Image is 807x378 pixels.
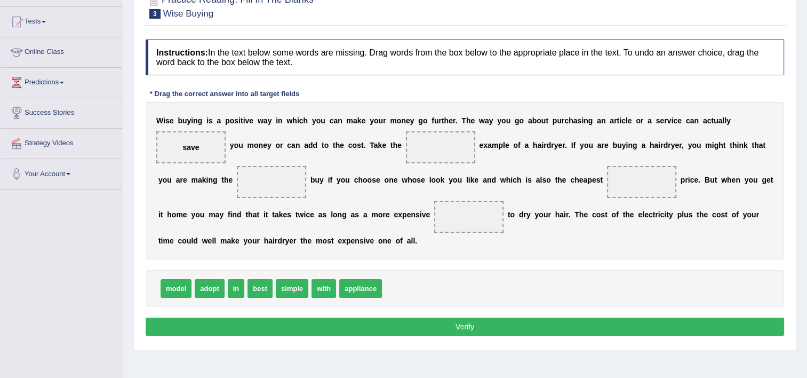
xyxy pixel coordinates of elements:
[664,141,668,149] b: d
[542,176,546,184] b: s
[384,176,389,184] b: o
[291,141,295,149] b: a
[363,176,367,184] b: o
[156,116,163,125] b: W
[328,176,330,184] b: i
[374,141,378,149] b: a
[198,176,202,184] b: a
[361,141,364,149] b: t
[330,176,332,184] b: f
[682,141,684,149] b: ,
[456,116,458,125] b: .
[237,166,306,198] span: Drop target
[230,141,234,149] b: y
[258,116,263,125] b: w
[423,116,428,125] b: o
[180,176,182,184] b: r
[287,141,291,149] b: c
[554,141,558,149] b: y
[528,176,532,184] b: s
[333,141,335,149] b: t
[193,116,198,125] b: n
[641,116,643,125] b: r
[664,116,667,125] b: r
[308,141,313,149] b: d
[532,116,537,125] b: b
[503,141,505,149] b: l
[295,141,300,149] b: n
[230,116,235,125] b: o
[417,176,421,184] b: s
[688,141,692,149] b: y
[333,116,338,125] b: a
[730,141,732,149] b: t
[310,176,315,184] b: b
[165,116,170,125] b: s
[470,176,475,184] b: k
[540,176,542,184] b: l
[546,116,548,125] b: t
[588,141,593,149] b: u
[372,176,376,184] b: s
[579,176,584,184] b: e
[739,141,744,149] b: n
[299,116,303,125] b: c
[617,116,619,125] b: t
[357,116,362,125] b: k
[213,176,218,184] b: g
[705,141,712,149] b: m
[690,116,694,125] b: a
[335,141,340,149] b: h
[703,116,707,125] b: a
[170,116,174,125] b: e
[485,116,489,125] b: a
[312,116,316,125] b: y
[286,116,292,125] b: w
[340,141,344,149] b: e
[364,141,366,149] b: .
[470,116,475,125] b: e
[737,141,739,149] b: i
[597,141,602,149] b: a
[744,141,748,149] b: k
[431,176,436,184] b: o
[263,141,267,149] b: e
[156,48,208,57] b: Instructions:
[528,116,532,125] b: a
[362,116,366,125] b: e
[492,141,498,149] b: m
[241,116,243,125] b: t
[524,141,529,149] b: a
[714,116,718,125] b: u
[525,176,528,184] b: i
[584,141,589,149] b: o
[1,68,122,94] a: Predictions
[249,116,253,125] b: e
[436,176,441,184] b: o
[658,141,660,149] b: i
[752,141,754,149] b: t
[468,176,470,184] b: i
[412,176,417,184] b: o
[182,143,199,152] span: save
[544,141,546,149] b: r
[370,141,374,149] b: T
[541,141,544,149] b: i
[461,116,466,125] b: T
[383,116,386,125] b: r
[479,116,485,125] b: w
[617,141,622,149] b: u
[489,116,493,125] b: y
[254,141,259,149] b: o
[370,116,374,125] b: y
[510,176,513,184] b: i
[487,176,492,184] b: n
[565,141,567,149] b: .
[198,116,203,125] b: g
[146,318,784,336] button: Verify
[234,116,238,125] b: s
[163,9,213,19] small: Wise Buying
[338,116,342,125] b: n
[1,7,122,34] a: Tests
[483,176,487,184] b: a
